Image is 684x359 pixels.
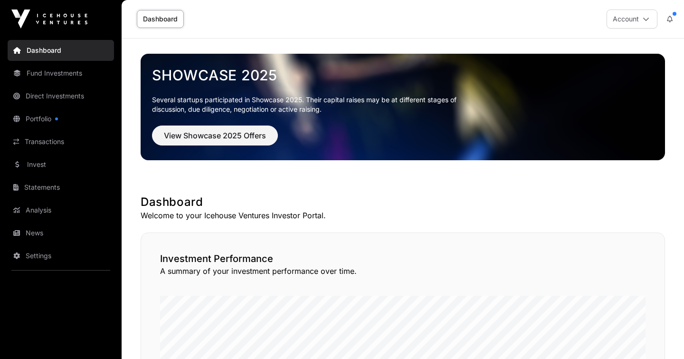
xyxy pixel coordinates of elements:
button: Account [607,10,657,29]
h2: Investment Performance [160,252,646,265]
a: Analysis [8,200,114,221]
a: Fund Investments [8,63,114,84]
a: Statements [8,177,114,198]
a: Invest [8,154,114,175]
a: Transactions [8,131,114,152]
a: Settings [8,245,114,266]
a: View Showcase 2025 Offers [152,135,278,145]
a: News [8,223,114,243]
iframe: Chat Widget [636,313,684,359]
a: Dashboard [8,40,114,61]
p: A summary of your investment performance over time. [160,265,646,277]
a: Portfolio [8,108,114,129]
span: View Showcase 2025 Offers [164,130,266,141]
h1: Dashboard [141,194,665,210]
img: Showcase 2025 [141,54,665,160]
img: Icehouse Ventures Logo [11,10,87,29]
button: View Showcase 2025 Offers [152,126,278,146]
p: Several startups participated in Showcase 2025. Their capital raises may be at different stages o... [152,95,471,114]
a: Direct Investments [8,86,114,107]
p: Welcome to your Icehouse Ventures Investor Portal. [141,210,665,221]
a: Dashboard [137,10,184,28]
a: Showcase 2025 [152,67,654,84]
